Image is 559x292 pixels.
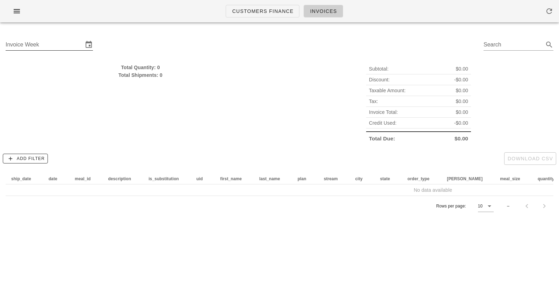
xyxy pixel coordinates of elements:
[232,8,293,14] span: Customers Finance
[350,173,375,184] th: city: Not sorted. Activate to sort ascending.
[226,5,299,17] a: Customers Finance
[196,176,203,181] span: uid
[402,173,441,184] th: order_type: Not sorted. Activate to sort ascending.
[143,173,191,184] th: is_substitution: Not sorted. Activate to sort ascending.
[191,173,215,184] th: uid: Not sorted. Activate to sort ascending.
[507,203,509,209] div: –
[298,176,306,181] span: plan
[369,97,378,105] span: Tax:
[6,155,45,162] span: Add Filter
[75,176,90,181] span: meal_id
[318,173,350,184] th: stream: Not sorted. Activate to sort ascending.
[538,176,554,181] span: quantity
[369,135,395,143] span: Total Due:
[454,119,468,127] span: -$0.00
[436,196,494,216] div: Rows per page:
[478,200,494,212] div: 10Rows per page:
[369,108,398,116] span: Invoice Total:
[215,173,254,184] th: first_name: Not sorted. Activate to sort ascending.
[310,8,337,14] span: Invoices
[324,176,338,181] span: stream
[292,173,318,184] th: plan: Not sorted. Activate to sort ascending.
[220,176,242,181] span: first_name
[456,65,468,73] span: $0.00
[355,176,363,181] span: city
[369,119,397,127] span: Credit Used:
[380,176,390,181] span: state
[369,76,390,83] span: Discount:
[441,173,494,184] th: tod: Not sorted. Activate to sort ascending.
[456,108,468,116] span: $0.00
[102,173,143,184] th: description: Not sorted. Activate to sort ascending.
[49,176,57,181] span: date
[369,65,389,73] span: Subtotal:
[454,76,468,83] span: -$0.00
[6,71,275,79] div: Total Shipments: 0
[148,176,179,181] span: is_substitution
[478,203,482,209] div: 10
[500,176,520,181] span: meal_size
[43,173,69,184] th: date: Not sorted. Activate to sort ascending.
[254,173,292,184] th: last_name: Not sorted. Activate to sort ascending.
[375,173,402,184] th: state: Not sorted. Activate to sort ascending.
[69,173,102,184] th: meal_id: Not sorted. Activate to sort ascending.
[6,173,43,184] th: ship_date: Not sorted. Activate to sort ascending.
[304,5,343,17] a: Invoices
[494,173,532,184] th: meal_size: Not sorted. Activate to sort ascending.
[447,176,482,181] span: [PERSON_NAME]
[3,154,48,163] button: Add Filter
[455,135,468,143] span: $0.00
[407,176,429,181] span: order_type
[369,87,406,94] span: Taxable Amount:
[456,97,468,105] span: $0.00
[6,64,275,71] div: Total Quantity: 0
[456,87,468,94] span: $0.00
[259,176,280,181] span: last_name
[11,176,31,181] span: ship_date
[108,176,131,181] span: description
